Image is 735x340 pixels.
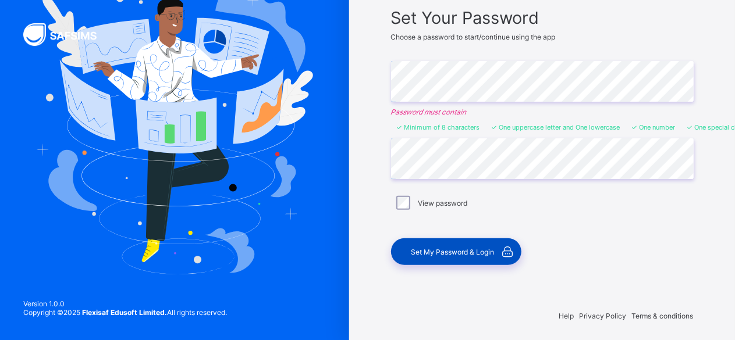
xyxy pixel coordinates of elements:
[580,312,627,320] span: Privacy Policy
[23,308,227,317] span: Copyright © 2025 All rights reserved.
[559,312,574,320] span: Help
[492,123,620,131] li: One uppercase letter and One lowercase
[632,123,676,131] li: One number
[82,308,167,317] strong: Flexisaf Edusoft Limited.
[397,123,480,131] li: Minimum of 8 characters
[411,248,495,256] span: Set My Password & Login
[418,199,468,207] label: View password
[632,312,694,320] span: Terms & conditions
[391,33,556,41] span: Choose a password to start/continue using the app
[391,8,694,28] span: Set Your Password
[391,108,694,116] em: Password must contain
[23,299,227,308] span: Version 1.0.0
[23,23,111,46] img: SAFSIMS Logo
